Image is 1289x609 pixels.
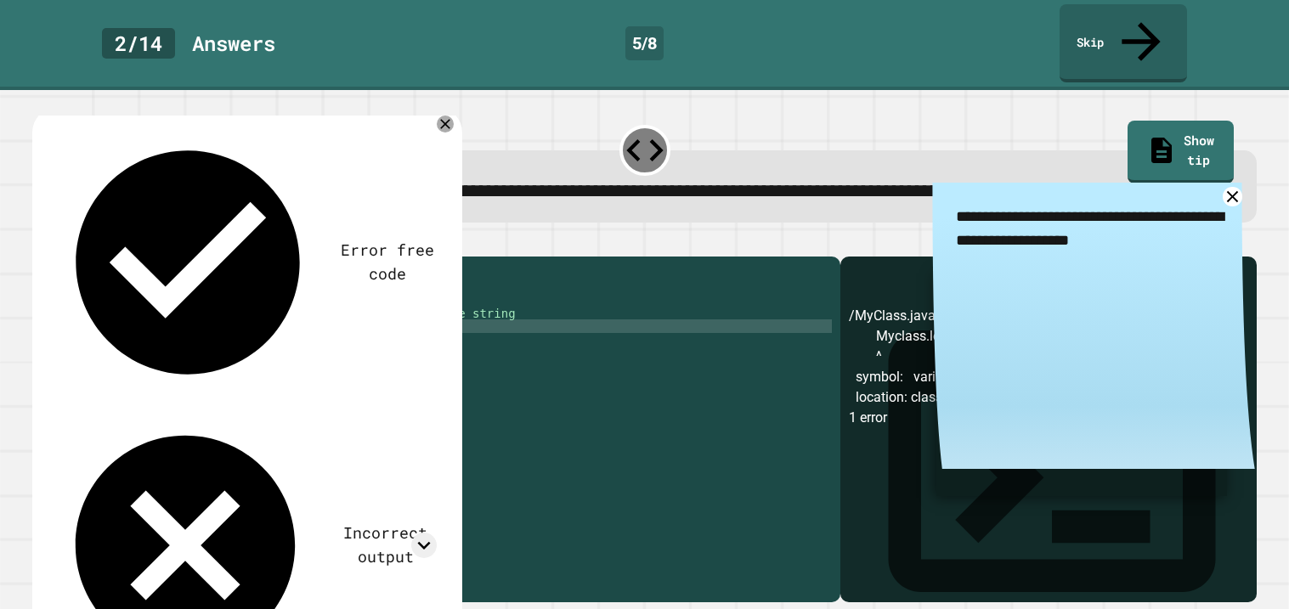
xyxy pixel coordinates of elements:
[1060,4,1187,82] a: Skip
[339,239,437,285] div: Error free code
[192,28,275,59] div: Answer s
[625,26,664,60] div: 5 / 8
[102,28,175,59] div: 2 / 14
[1128,121,1234,183] a: Show tip
[849,306,1248,603] div: /MyClass.java:5: error: cannot find symbol Myclass.length(message); ^ symbol: variable Myclass lo...
[334,522,437,568] div: Incorrect output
